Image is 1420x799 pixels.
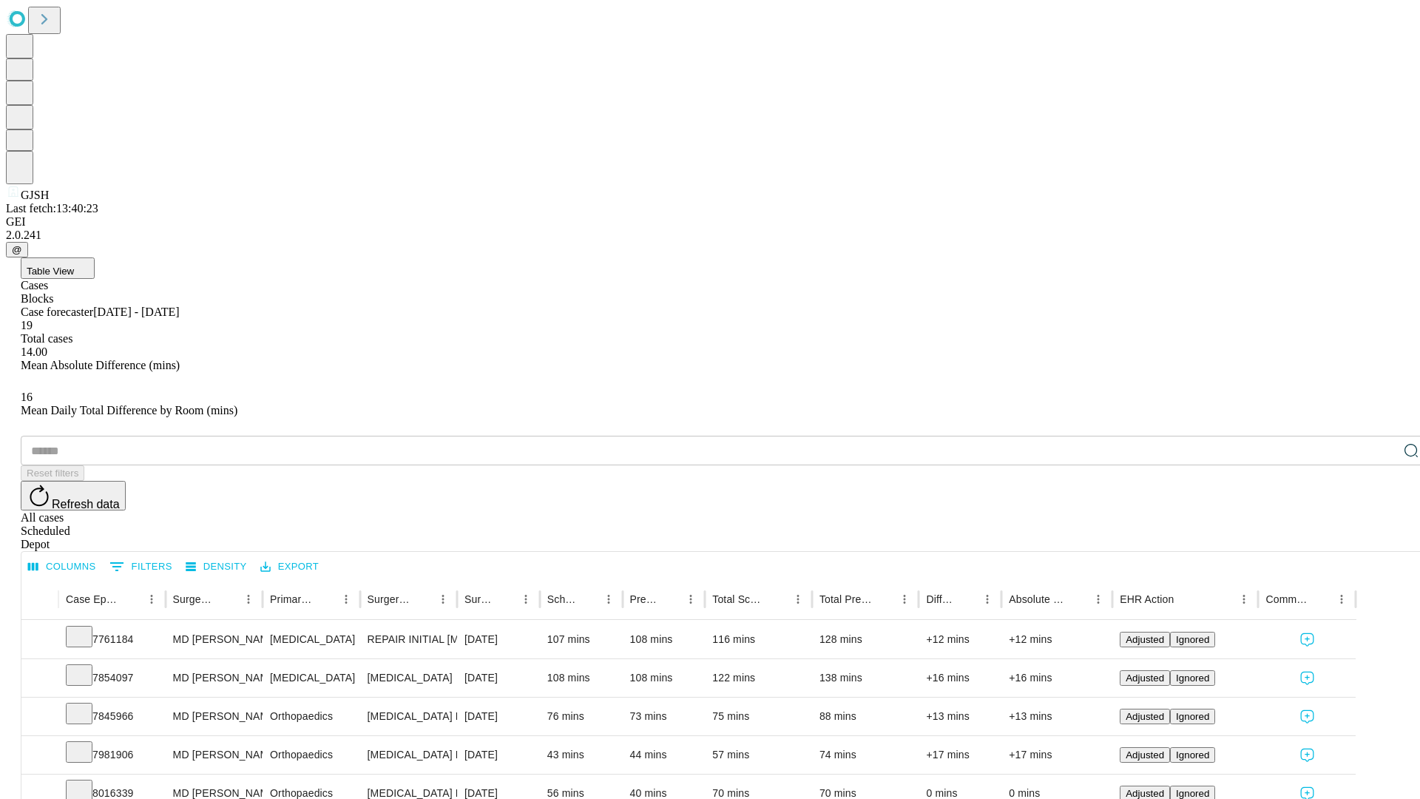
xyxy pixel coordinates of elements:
[21,465,84,481] button: Reset filters
[630,621,698,658] div: 108 mins
[547,698,615,735] div: 76 mins
[6,215,1414,229] div: GEI
[1120,593,1174,605] div: EHR Action
[21,306,93,318] span: Case forecaster
[926,736,994,774] div: +17 mins
[894,589,915,610] button: Menu
[66,736,158,774] div: 7981906
[926,593,955,605] div: Difference
[315,589,336,610] button: Sort
[173,621,255,658] div: MD [PERSON_NAME] E Md
[578,589,598,610] button: Sort
[21,332,72,345] span: Total cases
[1170,709,1215,724] button: Ignored
[547,621,615,658] div: 107 mins
[21,481,126,510] button: Refresh data
[1009,698,1105,735] div: +13 mins
[630,659,698,697] div: 108 mins
[93,306,179,318] span: [DATE] - [DATE]
[21,404,237,417] span: Mean Daily Total Difference by Room (mins)
[1176,634,1209,645] span: Ignored
[1009,593,1066,605] div: Absolute Difference
[368,736,450,774] div: [MEDICAL_DATA] RELEASE
[270,659,352,697] div: [MEDICAL_DATA]
[1009,736,1105,774] div: +17 mins
[819,621,912,658] div: 128 mins
[368,698,450,735] div: [MEDICAL_DATA] MEDIAL OR LATERAL MENISCECTOMY
[368,593,410,605] div: Surgery Name
[173,659,255,697] div: MD [PERSON_NAME] E Md
[464,659,532,697] div: [DATE]
[1126,749,1164,761] span: Adjusted
[819,698,912,735] div: 88 mins
[1311,589,1331,610] button: Sort
[788,589,808,610] button: Menu
[270,593,313,605] div: Primary Service
[173,593,216,605] div: Surgeon Name
[767,589,788,610] button: Sort
[52,498,120,510] span: Refresh data
[630,593,659,605] div: Predicted In Room Duration
[712,659,805,697] div: 122 mins
[1265,593,1308,605] div: Comments
[1088,589,1109,610] button: Menu
[977,589,998,610] button: Menu
[1120,632,1170,647] button: Adjusted
[1009,659,1105,697] div: +16 mins
[464,593,493,605] div: Surgery Date
[680,589,701,610] button: Menu
[173,698,255,735] div: MD [PERSON_NAME] [PERSON_NAME]
[106,555,176,579] button: Show filters
[21,345,47,358] span: 14.00
[464,736,532,774] div: [DATE]
[433,589,453,610] button: Menu
[630,698,698,735] div: 73 mins
[1120,670,1170,686] button: Adjusted
[21,319,33,331] span: 19
[217,589,238,610] button: Sort
[1120,709,1170,724] button: Adjusted
[547,593,576,605] div: Scheduled In Room Duration
[66,593,119,605] div: Case Epic Id
[1175,589,1196,610] button: Sort
[926,621,994,658] div: +12 mins
[27,468,78,479] span: Reset filters
[29,743,51,769] button: Expand
[1234,589,1254,610] button: Menu
[712,736,805,774] div: 57 mins
[368,659,450,697] div: [MEDICAL_DATA]
[1009,621,1105,658] div: +12 mins
[336,589,356,610] button: Menu
[21,391,33,403] span: 16
[1331,589,1352,610] button: Menu
[819,659,912,697] div: 138 mins
[21,189,49,201] span: GJSH
[712,698,805,735] div: 75 mins
[515,589,536,610] button: Menu
[712,621,805,658] div: 116 mins
[1126,672,1164,684] span: Adjusted
[29,704,51,730] button: Expand
[66,659,158,697] div: 7854097
[6,202,98,215] span: Last fetch: 13:40:23
[1176,711,1209,722] span: Ignored
[1067,589,1088,610] button: Sort
[66,698,158,735] div: 7845966
[495,589,515,610] button: Sort
[1176,672,1209,684] span: Ignored
[12,244,22,255] span: @
[270,736,352,774] div: Orthopaedics
[1176,788,1209,799] span: Ignored
[270,621,352,658] div: [MEDICAL_DATA]
[926,659,994,697] div: +16 mins
[238,589,259,610] button: Menu
[547,659,615,697] div: 108 mins
[1126,634,1164,645] span: Adjusted
[270,698,352,735] div: Orthopaedics
[257,556,322,579] button: Export
[547,736,615,774] div: 43 mins
[1126,711,1164,722] span: Adjusted
[368,621,450,658] div: REPAIR INITIAL [MEDICAL_DATA] REDUCIBLE AGE [DEMOGRAPHIC_DATA] OR MORE
[660,589,680,610] button: Sort
[1170,670,1215,686] button: Ignored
